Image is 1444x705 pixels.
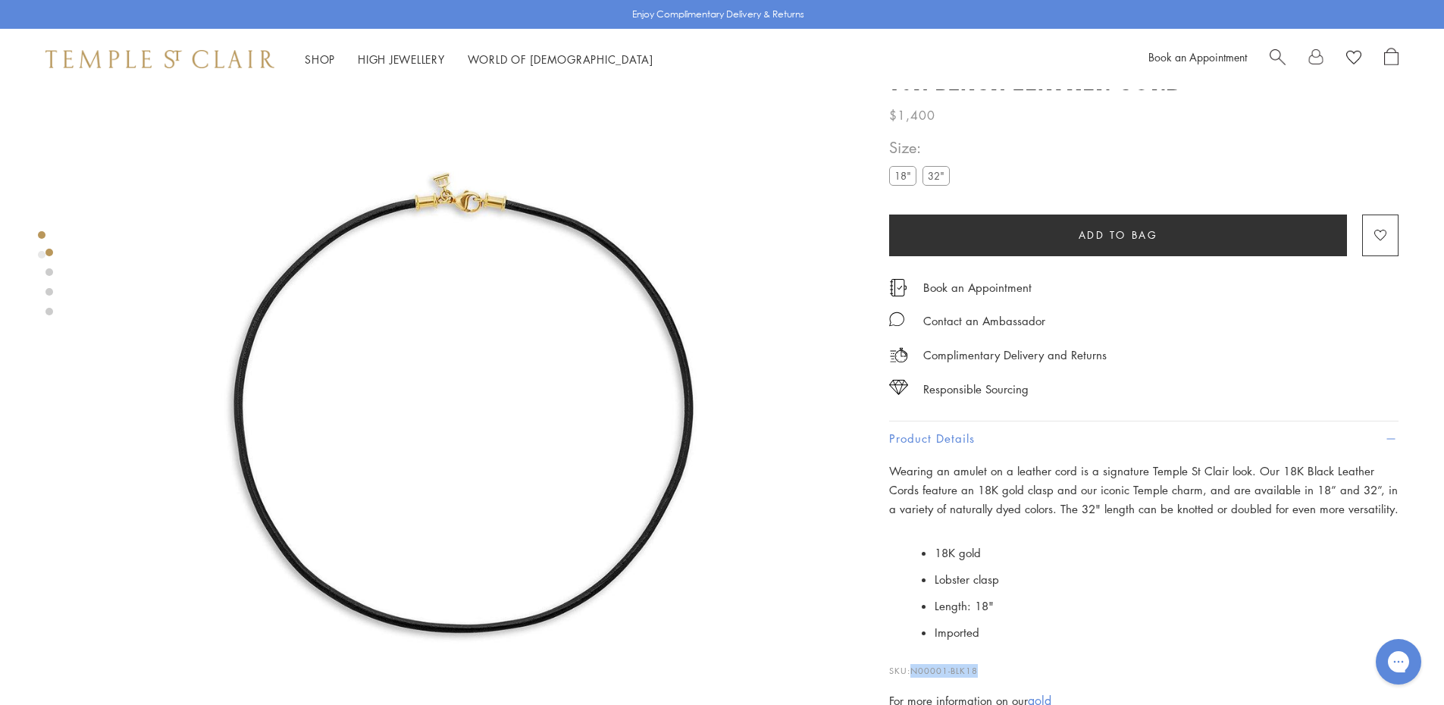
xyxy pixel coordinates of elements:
[889,312,904,327] img: MessageIcon-01_2.svg
[889,650,1399,678] p: SKU:
[910,666,978,677] span: N00001-BLK18
[923,280,1032,296] a: Book an Appointment
[935,598,994,613] span: Length: 18"
[305,50,653,69] nav: Main navigation
[889,167,916,186] label: 18"
[45,50,274,68] img: Temple St. Clair
[38,227,45,271] div: Product gallery navigation
[1368,634,1429,690] iframe: Gorgias live chat messenger
[935,625,979,640] span: Imported
[889,279,907,296] img: icon_appointment.svg
[1270,48,1286,70] a: Search
[468,52,653,67] a: World of [DEMOGRAPHIC_DATA]World of [DEMOGRAPHIC_DATA]
[923,312,1045,331] div: Contact an Ambassador
[889,464,1399,517] span: Wearing an amulet on a leather cord is a signature Temple St Clair look. Our 18K Black Leather Co...
[1346,48,1361,70] a: View Wishlist
[305,52,335,67] a: ShopShop
[1384,48,1399,70] a: Open Shopping Bag
[1079,227,1158,244] span: Add to bag
[889,346,908,365] img: icon_delivery.svg
[889,215,1347,256] button: Add to bag
[922,167,950,186] label: 32"
[889,422,1399,456] button: Product Details
[632,7,804,22] p: Enjoy Complimentary Delivery & Returns
[935,572,999,587] span: Lobster clasp
[923,380,1029,399] div: Responsible Sourcing
[358,52,445,67] a: High JewelleryHigh Jewellery
[935,546,981,561] span: 18K gold
[1148,49,1247,64] a: Book an Appointment
[889,380,908,395] img: icon_sourcing.svg
[923,346,1107,365] p: Complimentary Delivery and Returns
[889,136,956,161] span: Size:
[889,105,935,125] span: $1,400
